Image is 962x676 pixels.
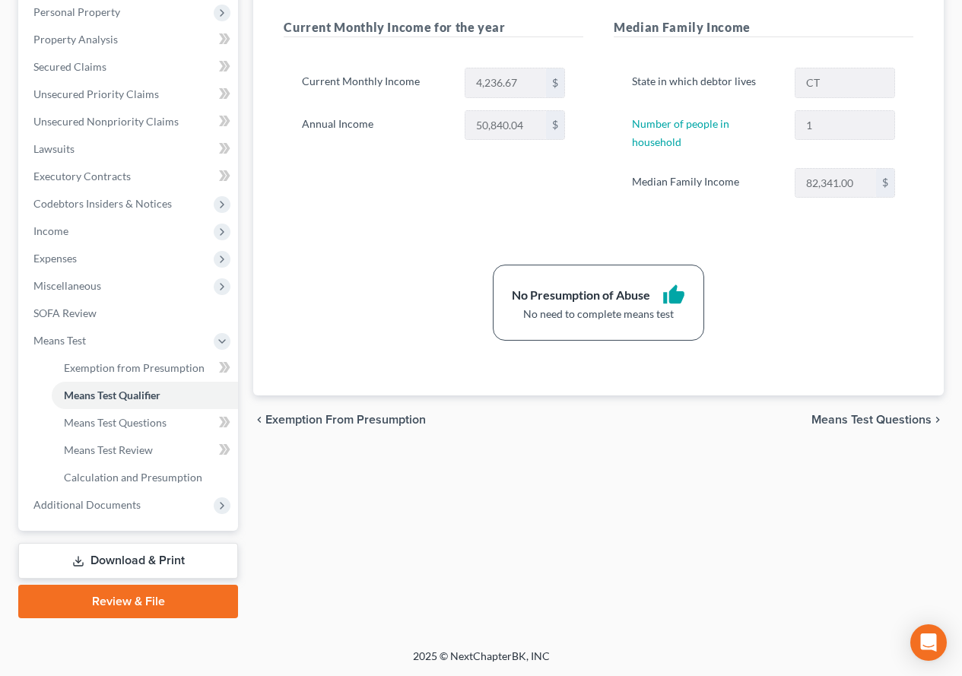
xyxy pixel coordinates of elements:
[632,117,729,148] a: Number of people in household
[624,168,786,198] label: Median Family Income
[795,68,894,97] input: State
[614,18,913,37] h5: Median Family Income
[33,197,172,210] span: Codebtors Insiders & Notices
[64,443,153,456] span: Means Test Review
[33,252,77,265] span: Expenses
[33,170,131,182] span: Executory Contracts
[52,464,238,491] a: Calculation and Presumption
[33,142,75,155] span: Lawsuits
[33,5,120,18] span: Personal Property
[64,361,205,374] span: Exemption from Presumption
[33,279,101,292] span: Miscellaneous
[512,287,650,304] div: No Presumption of Abuse
[52,382,238,409] a: Means Test Qualifier
[52,409,238,436] a: Means Test Questions
[18,585,238,618] a: Review & File
[546,111,564,140] div: $
[811,414,944,426] button: Means Test Questions chevron_right
[18,543,238,579] a: Download & Print
[21,108,238,135] a: Unsecured Nonpriority Claims
[21,53,238,81] a: Secured Claims
[294,68,456,98] label: Current Monthly Income
[33,498,141,511] span: Additional Documents
[294,110,456,141] label: Annual Income
[33,33,118,46] span: Property Analysis
[21,81,238,108] a: Unsecured Priority Claims
[52,436,238,464] a: Means Test Review
[52,354,238,382] a: Exemption from Presumption
[33,87,159,100] span: Unsecured Priority Claims
[48,649,915,676] div: 2025 © NextChapterBK, INC
[33,115,179,128] span: Unsecured Nonpriority Claims
[253,414,426,426] button: chevron_left Exemption from Presumption
[21,300,238,327] a: SOFA Review
[64,416,167,429] span: Means Test Questions
[253,414,265,426] i: chevron_left
[624,68,786,98] label: State in which debtor lives
[811,414,932,426] span: Means Test Questions
[284,18,583,37] h5: Current Monthly Income for the year
[33,60,106,73] span: Secured Claims
[932,414,944,426] i: chevron_right
[21,163,238,190] a: Executory Contracts
[662,284,685,306] i: thumb_up
[795,111,894,140] input: --
[64,471,202,484] span: Calculation and Presumption
[64,389,160,401] span: Means Test Qualifier
[21,135,238,163] a: Lawsuits
[910,624,947,661] div: Open Intercom Messenger
[512,306,685,322] div: No need to complete means test
[546,68,564,97] div: $
[795,169,876,198] input: 0.00
[465,68,546,97] input: 0.00
[876,169,894,198] div: $
[265,414,426,426] span: Exemption from Presumption
[21,26,238,53] a: Property Analysis
[33,334,86,347] span: Means Test
[465,111,546,140] input: 0.00
[33,224,68,237] span: Income
[33,306,97,319] span: SOFA Review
